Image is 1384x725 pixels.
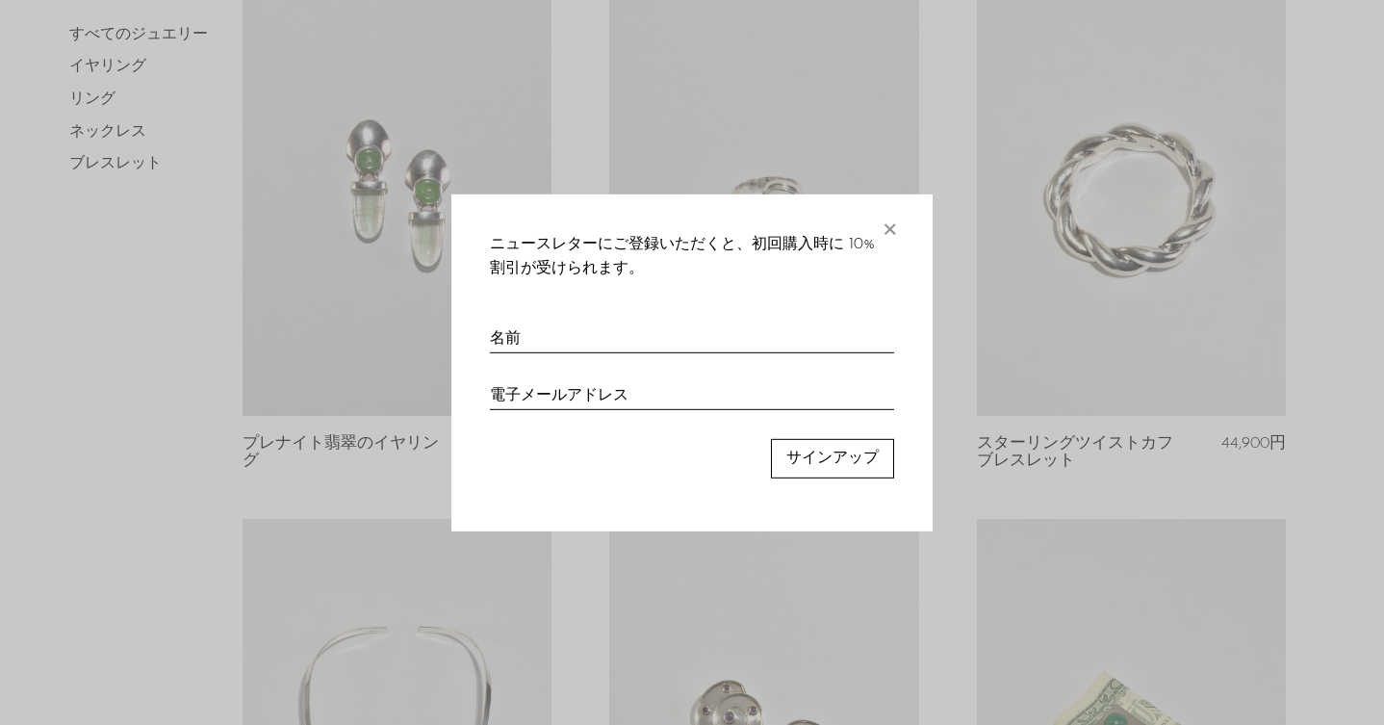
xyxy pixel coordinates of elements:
[490,368,894,410] input: 電子メールアドレス
[786,451,879,466] font: サインアップ
[490,311,894,353] input: 名前
[880,205,899,244] font: ×
[490,236,875,276] font: ニュースレターにご登録いただくと、初回購入時に 10% 割引が受けられます。
[771,439,894,478] button: サインアップ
